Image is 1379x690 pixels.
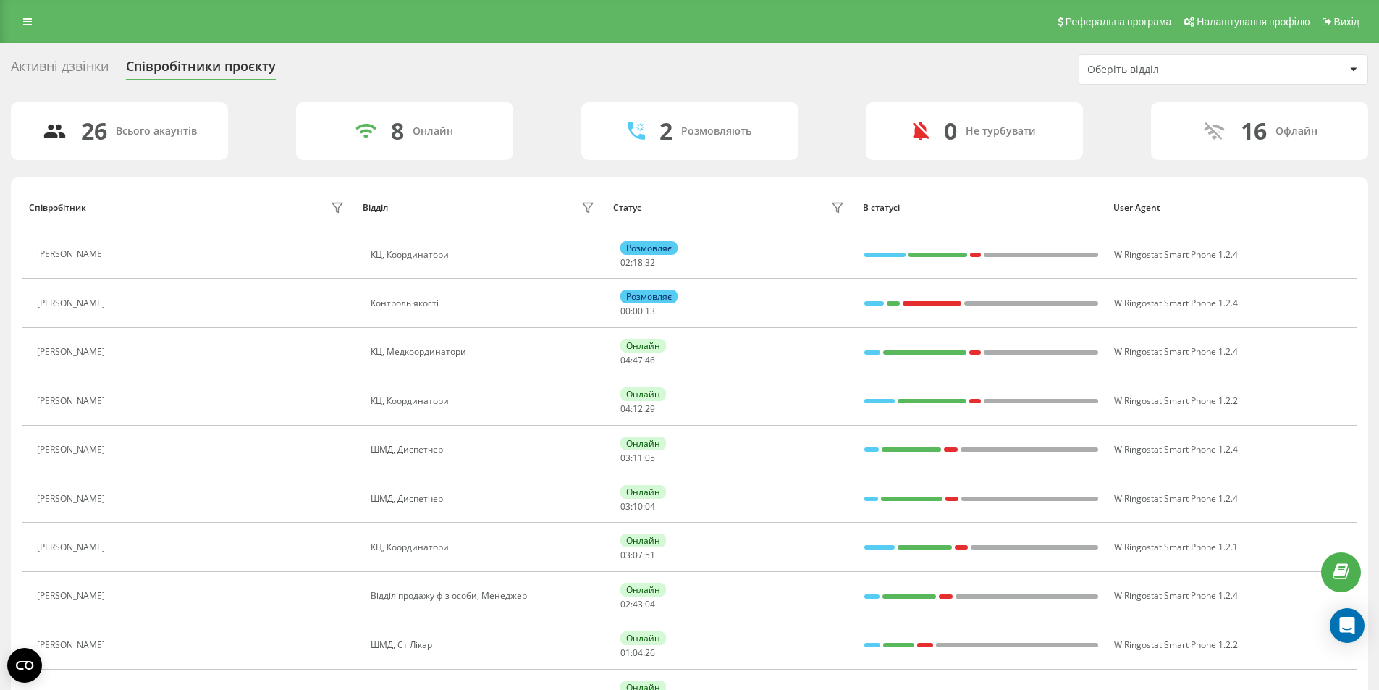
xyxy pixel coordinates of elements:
span: Вихід [1334,16,1359,28]
span: W Ringostat Smart Phone 1.2.4 [1114,589,1238,602]
div: 26 [81,117,107,145]
span: 03 [620,500,631,513]
div: Онлайн [620,339,666,353]
span: 29 [645,403,655,415]
div: КЦ, Координатори [371,250,599,260]
span: 10 [633,500,643,513]
div: : : [620,258,655,268]
span: 00 [633,305,643,317]
div: Відділ [363,203,388,213]
div: [PERSON_NAME] [37,542,109,552]
div: 16 [1241,117,1267,145]
div: [PERSON_NAME] [37,249,109,259]
div: КЦ, Координатори [371,396,599,406]
span: 13 [645,305,655,317]
span: 03 [620,452,631,464]
div: : : [620,550,655,560]
span: 12 [633,403,643,415]
div: : : [620,502,655,512]
div: 2 [659,117,672,145]
span: 01 [620,647,631,659]
span: 02 [620,256,631,269]
div: Розмовляє [620,290,678,303]
span: 32 [645,256,655,269]
span: 02 [620,598,631,610]
div: Розмовляють [681,125,751,138]
div: [PERSON_NAME] [37,347,109,357]
span: Налаштування профілю [1197,16,1310,28]
span: Реферальна програма [1066,16,1172,28]
span: 43 [633,598,643,610]
div: 8 [391,117,404,145]
div: Open Intercom Messenger [1330,608,1365,643]
div: Онлайн [620,485,666,499]
div: [PERSON_NAME] [37,445,109,455]
span: 04 [620,354,631,366]
div: Всього акаунтів [116,125,197,138]
div: [PERSON_NAME] [37,591,109,601]
span: 47 [633,354,643,366]
div: Активні дзвінки [11,59,109,81]
div: КЦ, Медкоординатори [371,347,599,357]
span: W Ringostat Smart Phone 1.2.4 [1114,492,1238,505]
div: Співробітник [29,203,86,213]
span: 04 [620,403,631,415]
span: 04 [645,598,655,610]
div: : : [620,453,655,463]
div: 0 [944,117,957,145]
div: ШМД, Диспетчер [371,494,599,504]
div: Співробітники проєкту [126,59,276,81]
div: [PERSON_NAME] [37,640,109,650]
div: Онлайн [620,534,666,547]
div: Онлайн [620,631,666,645]
button: Open CMP widget [7,648,42,683]
span: W Ringostat Smart Phone 1.2.4 [1114,297,1238,309]
div: Статус [613,203,641,213]
div: [PERSON_NAME] [37,298,109,308]
div: Онлайн [620,437,666,450]
div: Не турбувати [966,125,1036,138]
span: 04 [645,500,655,513]
div: КЦ, Координатори [371,542,599,552]
div: : : [620,404,655,414]
div: ШМД, Диспетчер [371,445,599,455]
span: W Ringostat Smart Phone 1.2.4 [1114,345,1238,358]
div: [PERSON_NAME] [37,494,109,504]
span: 04 [633,647,643,659]
span: 00 [620,305,631,317]
span: 05 [645,452,655,464]
span: 11 [633,452,643,464]
div: В статусі [863,203,1100,213]
div: : : [620,355,655,366]
span: 18 [633,256,643,269]
div: Онлайн [620,583,666,597]
span: W Ringostat Smart Phone 1.2.1 [1114,541,1238,553]
div: Контроль якості [371,298,599,308]
span: W Ringostat Smart Phone 1.2.4 [1114,443,1238,455]
span: W Ringostat Smart Phone 1.2.2 [1114,395,1238,407]
div: Офлайн [1275,125,1317,138]
div: ШМД, Ст Лікар [371,640,599,650]
div: Оберіть відділ [1087,64,1260,76]
span: 07 [633,549,643,561]
span: W Ringostat Smart Phone 1.2.4 [1114,248,1238,261]
span: 46 [645,354,655,366]
span: W Ringostat Smart Phone 1.2.2 [1114,639,1238,651]
div: Онлайн [413,125,453,138]
div: Розмовляє [620,241,678,255]
span: 03 [620,549,631,561]
div: Відділ продажу фіз особи, Менеджер [371,591,599,601]
div: User Agent [1113,203,1350,213]
div: [PERSON_NAME] [37,396,109,406]
div: : : [620,648,655,658]
span: 51 [645,549,655,561]
div: : : [620,599,655,610]
div: Онлайн [620,387,666,401]
div: : : [620,306,655,316]
span: 26 [645,647,655,659]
